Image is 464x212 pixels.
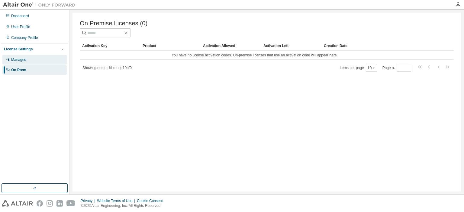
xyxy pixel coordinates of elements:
div: Creation Date [324,41,427,51]
div: License Settings [4,47,33,52]
div: Product [143,41,198,51]
div: User Profile [11,24,30,29]
div: Website Terms of Use [97,198,137,203]
div: Privacy [81,198,97,203]
div: Company Profile [11,35,38,40]
p: © 2025 Altair Engineering, Inc. All Rights Reserved. [81,203,166,208]
span: On Premise Licenses (0) [80,20,147,27]
button: 10 [367,65,375,70]
span: Showing entries 1 through 10 of 0 [82,66,132,70]
img: instagram.svg [47,200,53,207]
div: On Prem [11,68,26,72]
span: Items per page [340,64,377,72]
img: youtube.svg [66,200,75,207]
div: Activation Key [82,41,138,51]
div: Activation Allowed [203,41,259,51]
img: facebook.svg [37,200,43,207]
span: Page n. [382,64,411,72]
td: You have no license activation codes. On-premise licenses that use an activation code will appear... [80,51,430,60]
img: Altair One [3,2,79,8]
div: Activation Left [263,41,319,51]
img: linkedin.svg [56,200,63,207]
img: altair_logo.svg [2,200,33,207]
div: Dashboard [11,14,29,18]
div: Managed [11,57,26,62]
div: Cookie Consent [137,198,166,203]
